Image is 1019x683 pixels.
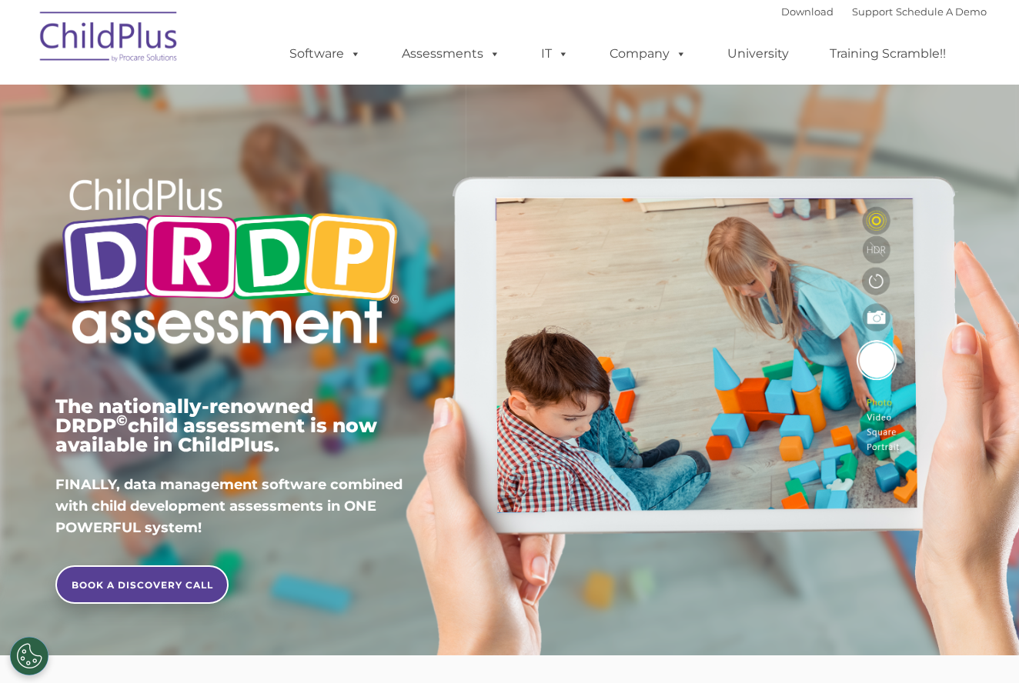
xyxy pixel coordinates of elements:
[55,565,229,604] a: BOOK A DISCOVERY CALL
[594,38,702,69] a: Company
[116,411,128,429] sup: ©
[55,395,377,456] span: The nationally-renowned DRDP child assessment is now available in ChildPlus.
[814,38,961,69] a: Training Scramble!!
[274,38,376,69] a: Software
[10,637,48,675] button: Cookies Settings
[386,38,516,69] a: Assessments
[852,5,893,18] a: Support
[712,38,804,69] a: University
[55,476,403,536] span: FINALLY, data management software combined with child development assessments in ONE POWERFUL sys...
[896,5,987,18] a: Schedule A Demo
[55,158,405,370] img: Copyright - DRDP Logo Light
[32,1,186,78] img: ChildPlus by Procare Solutions
[781,5,834,18] a: Download
[781,5,987,18] font: |
[526,38,584,69] a: IT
